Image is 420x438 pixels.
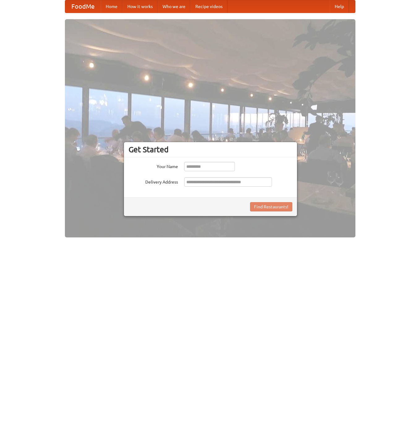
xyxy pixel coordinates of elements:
[190,0,227,13] a: Recipe videos
[129,162,178,170] label: Your Name
[65,0,101,13] a: FoodMe
[129,145,292,154] h3: Get Started
[129,177,178,185] label: Delivery Address
[122,0,158,13] a: How it works
[250,202,292,211] button: Find Restaurants!
[330,0,349,13] a: Help
[158,0,190,13] a: Who we are
[101,0,122,13] a: Home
